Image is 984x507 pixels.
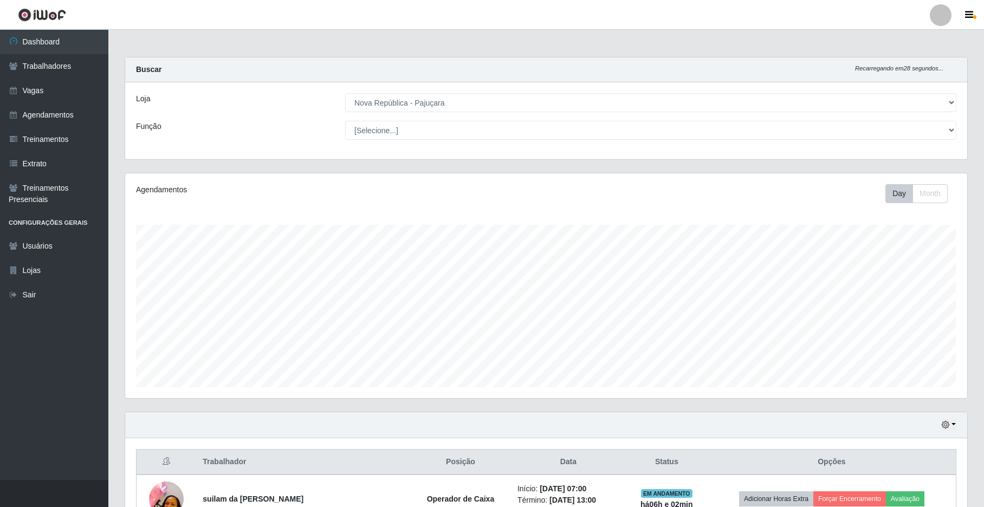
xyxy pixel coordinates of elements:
[813,491,886,506] button: Forçar Encerramento
[885,184,956,203] div: Toolbar with button groups
[410,450,511,475] th: Posição
[739,491,813,506] button: Adicionar Horas Extra
[912,184,948,203] button: Month
[136,93,150,105] label: Loja
[641,489,692,498] span: EM ANDAMENTO
[540,484,586,493] time: [DATE] 07:00
[18,8,66,22] img: CoreUI Logo
[626,450,708,475] th: Status
[517,483,619,495] li: Início:
[511,450,626,475] th: Data
[708,450,956,475] th: Opções
[549,496,596,504] time: [DATE] 13:00
[855,65,943,71] i: Recarregando em 28 segundos...
[136,65,161,74] strong: Buscar
[136,121,161,132] label: Função
[886,491,924,506] button: Avaliação
[427,495,495,503] strong: Operador de Caixa
[885,184,913,203] button: Day
[136,184,468,196] div: Agendamentos
[517,495,619,506] li: Término:
[203,495,303,503] strong: suilam da [PERSON_NAME]
[196,450,410,475] th: Trabalhador
[885,184,948,203] div: First group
